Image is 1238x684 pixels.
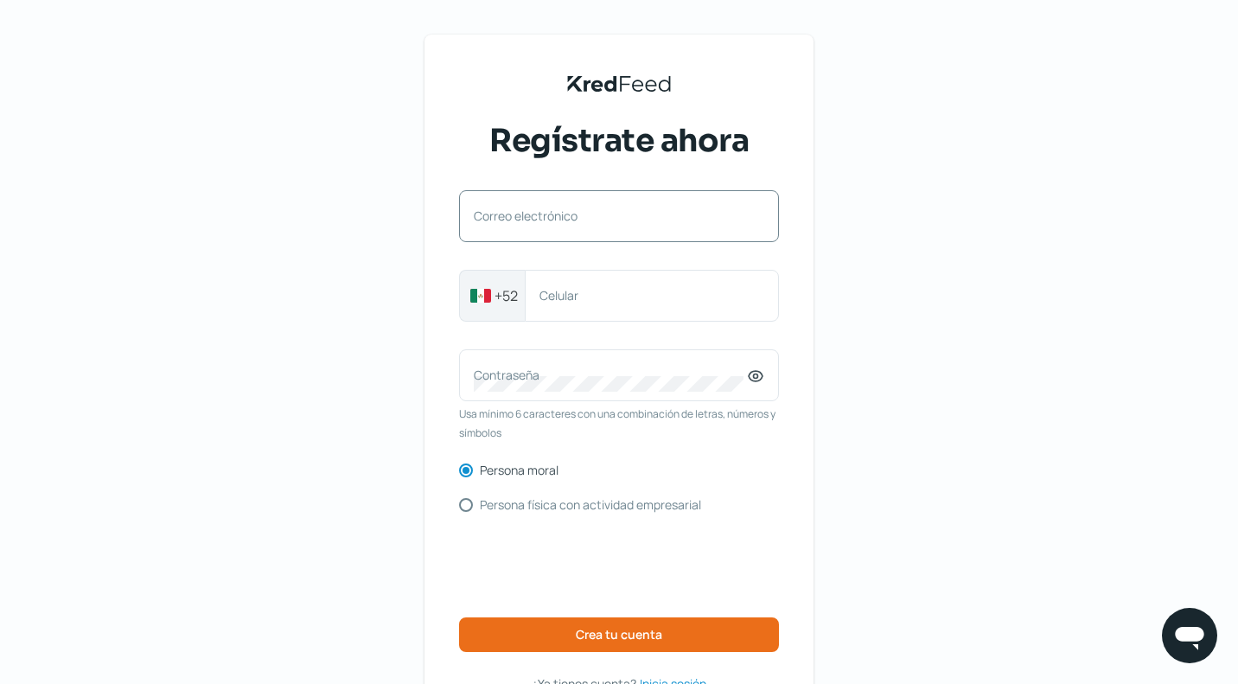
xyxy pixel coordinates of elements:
label: Persona moral [480,464,558,476]
iframe: reCAPTCHA [488,533,750,600]
label: Persona física con actividad empresarial [480,499,701,511]
span: Regístrate ahora [489,119,749,163]
span: +52 [495,285,518,306]
img: chatIcon [1172,618,1207,653]
label: Contraseña [474,367,747,383]
label: Celular [539,287,747,304]
span: Usa mínimo 6 caracteres con una combinación de letras, números y símbolos [459,405,779,442]
label: Correo electrónico [474,208,747,224]
span: Crea tu cuenta [576,629,662,641]
button: Crea tu cuenta [459,617,779,652]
